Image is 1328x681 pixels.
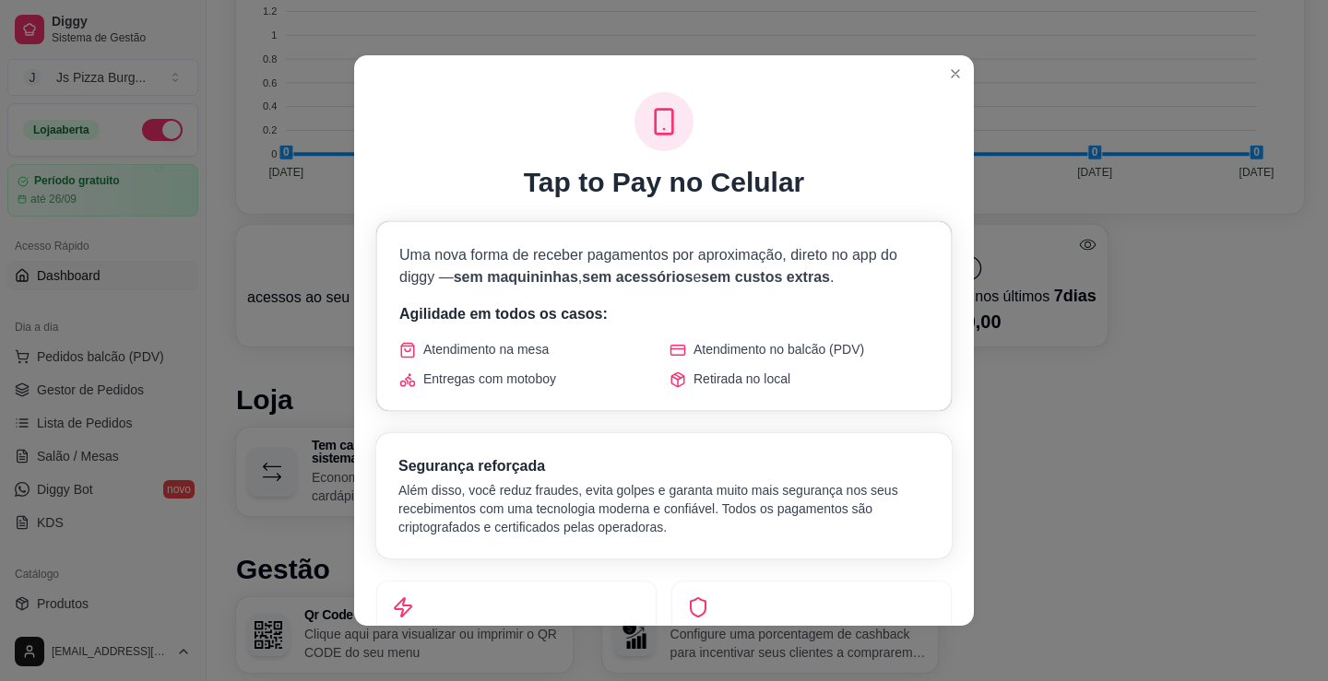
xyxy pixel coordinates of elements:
[694,370,790,388] span: Retirada no local
[941,59,970,88] button: Close
[694,340,864,358] span: Atendimento no balcão (PDV)
[399,244,929,288] p: Uma nova forma de receber pagamentos por aproximação, direto no app do diggy — , e .
[398,455,930,477] h3: Segurança reforçada
[423,340,549,358] span: Atendimento na mesa
[524,166,805,199] h1: Tap to Pay no Celular
[399,303,929,325] p: Agilidade em todos os casos:
[398,481,930,536] p: Além disso, você reduz fraudes, evita golpes e garanta muito mais segurança nos seus recebimentos...
[582,269,693,285] span: sem acessórios
[701,269,830,285] span: sem custos extras
[423,370,556,388] span: Entregas com motoboy
[454,269,578,285] span: sem maquininhas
